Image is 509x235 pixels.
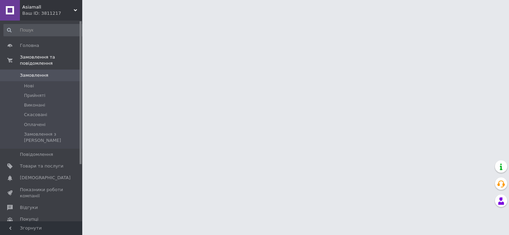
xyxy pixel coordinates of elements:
span: Замовлення та повідомлення [20,54,82,66]
span: Відгуки [20,205,38,211]
span: Покупці [20,216,38,222]
input: Пошук [3,24,85,36]
span: Показники роботи компанії [20,187,63,199]
span: Виконані [24,102,45,108]
span: Скасовані [24,112,47,118]
span: Asiamall [22,4,74,10]
span: Товари та послуги [20,163,63,169]
span: Нові [24,83,34,89]
span: Оплачені [24,122,46,128]
span: Замовлення [20,72,48,78]
span: Повідомлення [20,151,53,158]
span: Головна [20,42,39,49]
span: Прийняті [24,92,45,99]
span: [DEMOGRAPHIC_DATA] [20,175,71,181]
span: Замовлення з [PERSON_NAME] [24,131,84,144]
div: Ваш ID: 3811217 [22,10,82,16]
